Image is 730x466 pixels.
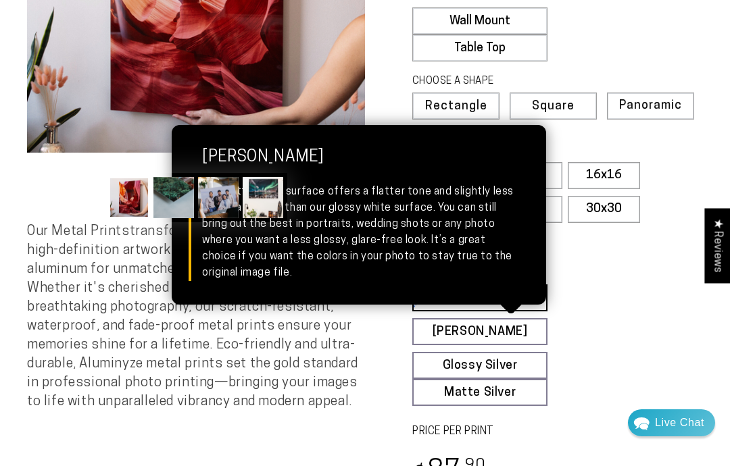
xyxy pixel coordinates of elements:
div: Contact Us Directly [655,409,704,436]
label: 30x30 [568,196,640,223]
label: PRICE PER PRINT [412,424,703,440]
span: Rectangle [425,101,487,113]
div: Our matte white surface offers a flatter tone and slightly less color saturation than our glossy ... [202,184,516,281]
a: [PERSON_NAME] [412,318,547,345]
strong: [PERSON_NAME] [202,149,516,184]
label: 16x16 [568,162,640,189]
span: Panoramic [619,99,682,112]
span: Our Metal Prints transform your photos into vivid, high-definition artwork infused directly onto ... [27,225,362,409]
span: Square [532,101,575,113]
button: Load image 4 in gallery view [243,177,283,218]
div: Click to open Judge.me floating reviews tab [704,208,730,283]
label: Table Top [412,34,547,61]
button: Load image 3 in gallery view [198,177,239,218]
div: Chat widget toggle [628,409,715,436]
button: Slide left [75,182,105,212]
button: Load image 2 in gallery view [153,177,194,218]
a: Matte Silver [412,379,547,406]
a: Glossy Silver [412,352,547,379]
button: Load image 1 in gallery view [109,177,149,218]
label: Wall Mount [412,7,547,34]
button: Slide right [287,182,317,212]
legend: CHOOSE A SHAPE [412,74,581,89]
